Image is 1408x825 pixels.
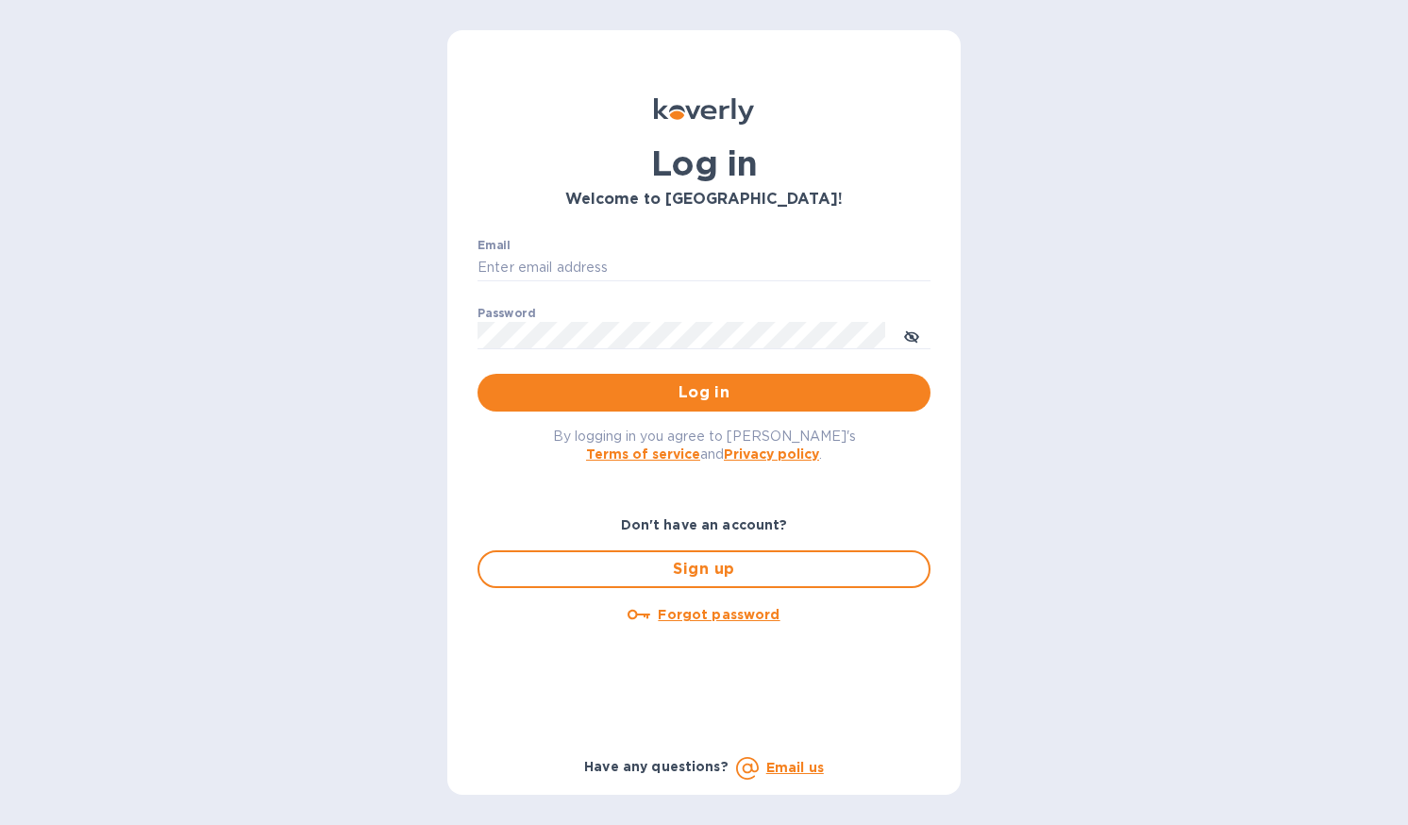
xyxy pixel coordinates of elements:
[478,191,930,209] h3: Welcome to [GEOGRAPHIC_DATA]!
[893,316,930,354] button: toggle password visibility
[766,760,824,775] a: Email us
[493,381,915,404] span: Log in
[478,240,511,251] label: Email
[478,550,930,588] button: Sign up
[478,143,930,183] h1: Log in
[658,607,779,622] u: Forgot password
[553,429,856,462] span: By logging in you agree to [PERSON_NAME]'s and .
[584,759,729,774] b: Have any questions?
[586,446,700,462] a: Terms of service
[654,98,754,125] img: Koverly
[478,254,930,282] input: Enter email address
[478,308,535,319] label: Password
[621,517,788,532] b: Don't have an account?
[478,374,930,412] button: Log in
[494,558,914,581] span: Sign up
[724,446,819,462] a: Privacy policy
